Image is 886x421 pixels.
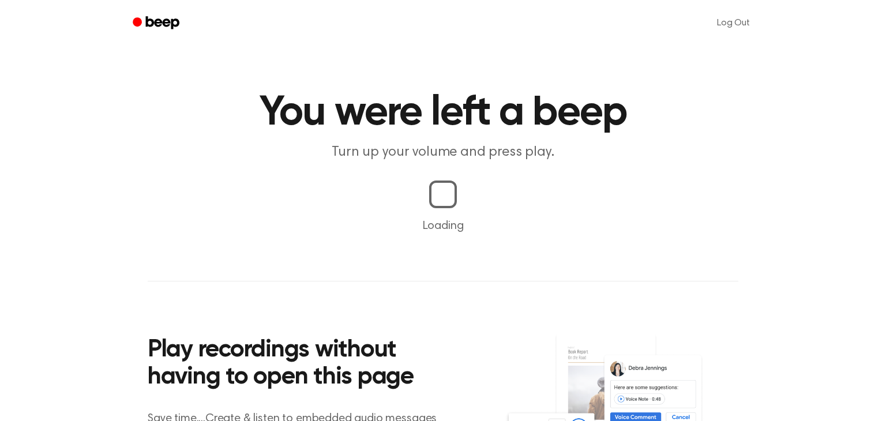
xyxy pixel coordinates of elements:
a: Log Out [705,9,761,37]
h2: Play recordings without having to open this page [148,337,459,392]
a: Beep [125,12,190,35]
h1: You were left a beep [148,92,738,134]
p: Loading [14,217,872,235]
p: Turn up your volume and press play. [221,143,664,162]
